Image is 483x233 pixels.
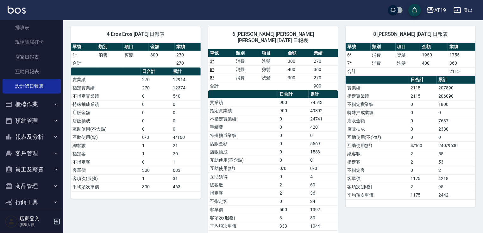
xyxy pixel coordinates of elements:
td: 270 [141,84,171,92]
td: 683 [171,166,201,174]
td: 74543 [309,98,338,107]
table: a dense table [71,68,201,191]
td: 500 [278,205,309,214]
td: 12914 [171,75,201,84]
td: 0 [437,133,475,141]
td: 4/160 [171,133,201,141]
td: 0 [278,148,309,156]
a: 互助日報表 [3,64,61,79]
th: 金額 [286,49,312,57]
td: 420 [309,123,338,131]
td: 店販抽成 [346,125,409,133]
td: 207890 [437,84,475,92]
td: 消費 [371,51,396,59]
td: 0 [409,117,437,125]
td: 消費 [97,51,123,59]
td: 3 [278,214,309,222]
td: 洗髮 [260,57,286,65]
td: 1175 [409,191,437,199]
th: 累計 [309,90,338,99]
th: 業績 [175,43,201,51]
th: 項目 [260,49,286,57]
td: 手續費 [208,123,278,131]
td: 0 [141,92,171,100]
table: a dense table [208,90,338,230]
table: a dense table [208,49,338,90]
td: 不指定實業績 [208,115,278,123]
th: 業績 [312,49,338,57]
td: 互助使用(不含點) [71,125,141,133]
td: 2115 [409,92,437,100]
td: 0 [278,197,309,205]
td: 消費 [234,74,260,82]
td: 0 [278,139,309,148]
td: 消費 [234,65,260,74]
th: 日合計 [278,90,309,99]
td: 0 [141,108,171,117]
td: 540 [171,92,201,100]
td: 5569 [309,139,338,148]
td: 1392 [309,205,338,214]
td: 互助使用(不含點) [346,133,409,141]
td: 7637 [437,117,475,125]
td: 0 [409,108,437,117]
td: 2442 [437,191,475,199]
td: 463 [171,183,201,191]
td: 270 [312,74,338,82]
h5: 店家登入 [19,216,52,222]
td: 2115 [409,84,437,92]
td: 0 [278,156,309,164]
td: 客單價 [346,174,409,183]
div: AT19 [434,6,446,14]
td: 0 [409,125,437,133]
span: 6 [PERSON_NAME] [PERSON_NAME][PERSON_NAME] [DATE] 日報表 [216,31,330,44]
th: 類別 [97,43,123,51]
a: 設計師日報表 [3,79,61,94]
td: 1583 [309,148,338,156]
a: 店家日報表 [3,50,61,64]
td: 0 [171,100,201,108]
td: 0 [171,125,201,133]
p: 服務人員 [19,222,52,228]
table: a dense table [71,43,201,68]
th: 金額 [149,43,175,51]
td: 4 [309,172,338,181]
td: 0 [278,123,309,131]
td: 333 [278,222,309,230]
td: 49802 [309,107,338,115]
td: 0 [278,172,309,181]
td: 1755 [448,51,475,59]
td: 0 [141,117,171,125]
td: 900 [278,98,309,107]
td: 店販金額 [346,117,409,125]
td: 合計 [71,59,97,67]
th: 日合計 [409,76,437,84]
td: 0 [171,117,201,125]
td: 2 [437,166,475,174]
td: 360 [448,59,475,67]
td: 平均項次單價 [71,183,141,191]
td: 900 [312,82,338,90]
td: 客單價 [71,166,141,174]
td: 剪髮 [260,65,286,74]
td: 4/160 [409,141,437,150]
td: 消費 [371,59,396,67]
td: 95 [437,183,475,191]
td: 店販抽成 [208,148,278,156]
td: 0 [141,100,171,108]
button: 員工及薪資 [3,161,61,178]
td: 21 [171,141,201,150]
a: 排班表 [3,20,61,35]
td: 總客數 [346,150,409,158]
th: 累計 [171,68,201,76]
td: 不指定實業績 [71,92,141,100]
td: 0 [141,158,171,166]
td: 400 [420,59,448,67]
td: 店販抽成 [71,117,141,125]
td: 指定客 [71,150,141,158]
td: 270 [175,51,201,59]
button: 櫃檯作業 [3,96,61,113]
td: 0 [409,133,437,141]
td: 0 [278,131,309,139]
td: 平均項次單價 [208,222,278,230]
